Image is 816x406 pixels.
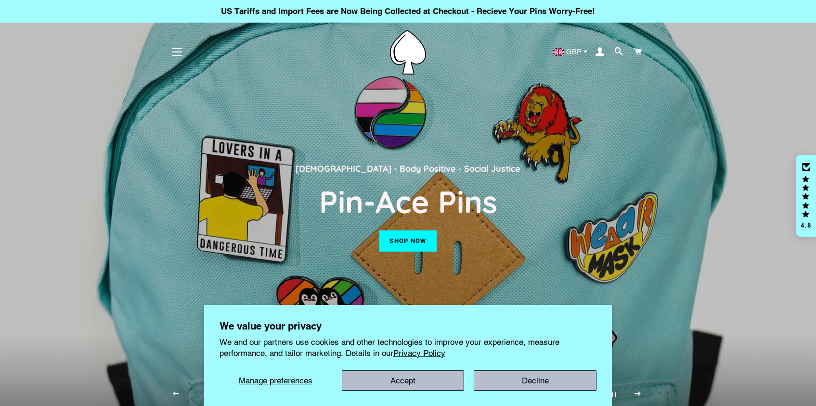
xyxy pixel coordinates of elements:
[796,155,816,237] div: Click to open Judge.me floating reviews tab
[390,30,426,75] img: Pin-Ace
[220,370,332,391] button: Manage preferences
[474,370,596,391] button: Decline
[174,162,642,175] p: [DEMOGRAPHIC_DATA] - Body Positive - Social Justice
[220,320,597,332] h2: We value your privacy
[393,348,445,358] a: Privacy Policy
[800,222,812,228] div: 4.8
[342,370,465,391] button: Accept
[174,182,642,221] h2: Pin-Ace Pins
[220,337,597,358] p: We and our partners use cookies and other technologies to improve your experience, measure perfor...
[239,376,312,385] span: Manage preferences
[602,382,626,406] button: Pause slideshow
[625,382,649,406] button: Next slide
[566,48,582,55] span: GBP
[164,382,188,406] button: Previous slide
[379,230,436,252] a: Shop now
